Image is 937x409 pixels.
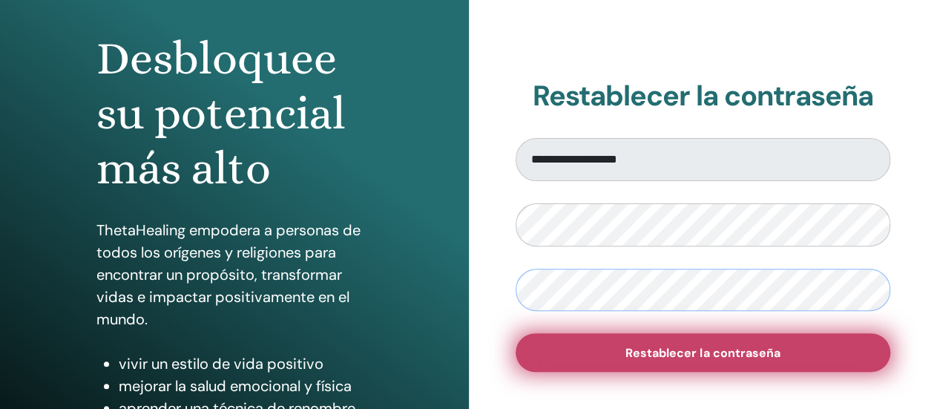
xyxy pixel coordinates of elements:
[119,375,372,397] li: mejorar la salud emocional y física
[625,345,780,361] span: Restablecer la contraseña
[516,333,891,372] button: Restablecer la contraseña
[516,79,891,114] h2: Restablecer la contraseña
[119,353,372,375] li: vivir un estilo de vida positivo
[96,219,372,330] p: ThetaHealing empodera a personas de todos los orígenes y religiones para encontrar un propósito, ...
[96,31,372,197] h1: Desbloquee su potencial más alto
